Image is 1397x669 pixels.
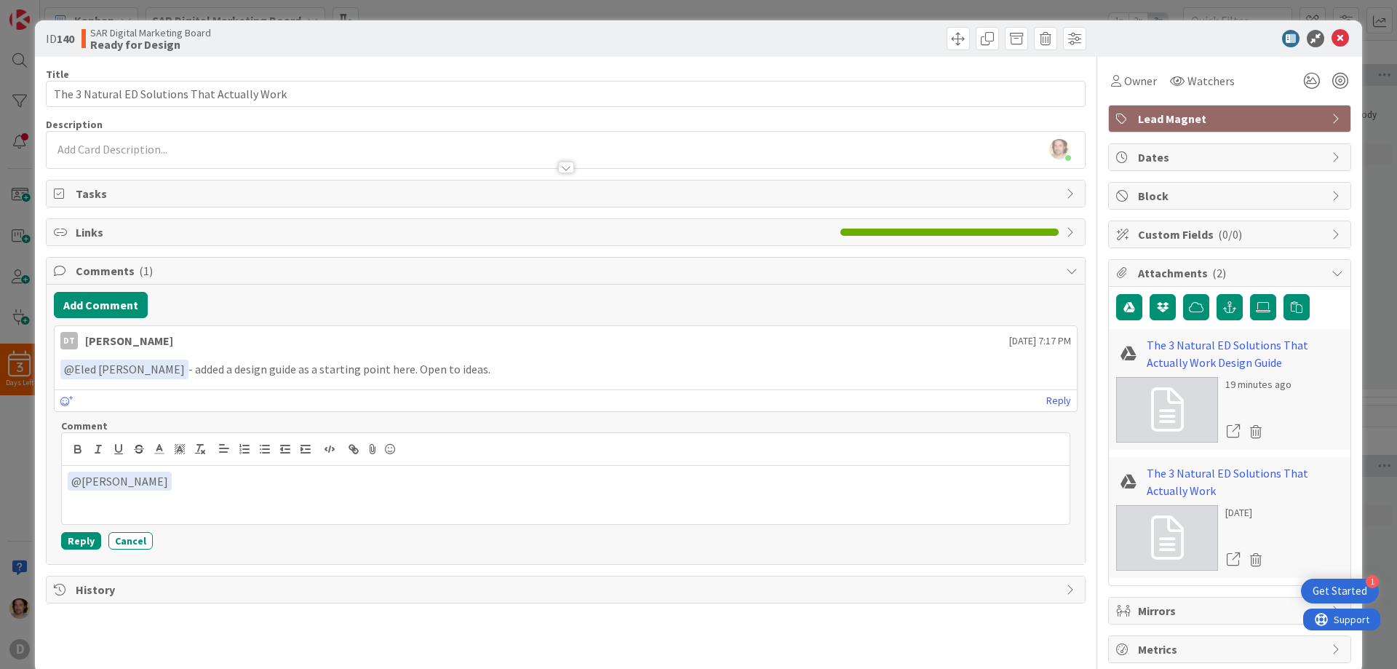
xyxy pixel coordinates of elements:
div: 19 minutes ago [1225,377,1291,392]
b: Ready for Design [90,39,211,50]
span: @ [64,362,74,376]
input: type card name here... [46,81,1086,107]
a: The 3 Natural ED Solutions That Actually Work [1147,464,1343,499]
a: Open [1225,422,1241,441]
span: ( 2 ) [1212,266,1226,280]
span: Custom Fields [1138,226,1324,243]
span: Lead Magnet [1138,110,1324,127]
span: Tasks [76,185,1059,202]
span: Mirrors [1138,602,1324,619]
span: SAR Digital Marketing Board [90,27,211,39]
div: [PERSON_NAME] [85,332,173,349]
span: Attachments [1138,264,1324,282]
span: Support [31,2,66,20]
button: Add Comment [54,292,148,318]
span: Links [76,223,833,241]
b: 140 [57,31,74,46]
span: [DATE] 7:17 PM [1009,333,1071,349]
span: ( 0/0 ) [1218,227,1242,242]
div: Get Started [1313,584,1367,598]
div: 1 [1366,575,1379,588]
div: [DATE] [1225,505,1267,520]
span: Metrics [1138,641,1324,658]
a: Reply [1046,392,1071,410]
span: Comments [76,262,1059,280]
button: Cancel [108,532,153,550]
span: Owner [1124,72,1157,90]
span: Dates [1138,149,1324,166]
span: History [76,581,1059,598]
span: Description [46,118,103,131]
span: ID [46,30,74,47]
span: Comment [61,419,108,432]
p: - added a design guide as a starting point here. Open to ideas. [60,360,1071,379]
span: Watchers [1187,72,1235,90]
button: Reply [61,532,101,550]
span: @ [71,474,81,488]
span: ( 1 ) [139,264,153,278]
img: 1Ol1I4EqlztBw9wu105dBxD3jTh8plql.jpg [1049,139,1070,159]
div: DT [60,332,78,349]
span: Block [1138,187,1324,205]
span: [PERSON_NAME] [71,474,168,488]
div: Open Get Started checklist, remaining modules: 1 [1301,579,1379,603]
label: Title [46,68,69,81]
a: The 3 Natural ED Solutions That Actually Work Design Guide [1147,336,1343,371]
a: Open [1225,550,1241,569]
span: Eled [PERSON_NAME] [64,362,185,376]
